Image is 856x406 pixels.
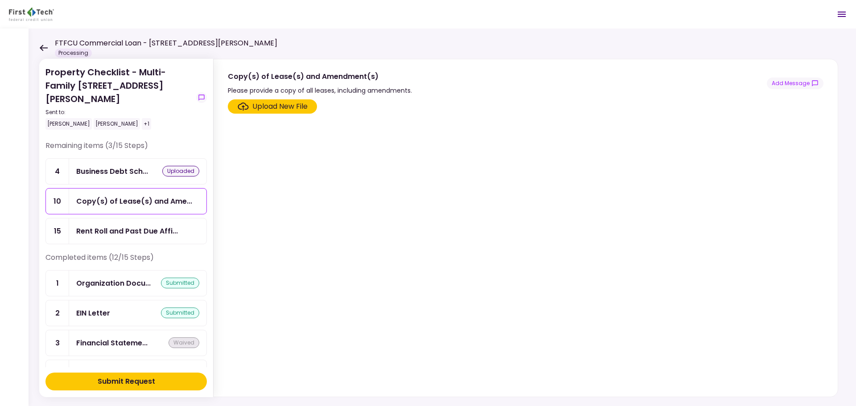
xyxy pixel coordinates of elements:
div: Rent Roll and Past Due Affidavit [76,226,178,237]
a: 2EIN Lettersubmitted [45,300,207,326]
a: 5Tax Return - Borrowerwaived [45,360,207,397]
a: 3Financial Statement - Borrowerwaived [45,330,207,356]
div: Completed items (12/15 Steps) [45,252,207,270]
div: submitted [161,308,199,318]
div: 5 [46,360,69,397]
div: Remaining items (3/15 Steps) [45,140,207,158]
div: 4 [46,159,69,184]
div: Copy(s) of Lease(s) and Amendment(s) [76,196,192,207]
div: submitted [161,278,199,288]
button: Open menu [831,4,852,25]
div: 15 [46,218,69,244]
a: 10Copy(s) of Lease(s) and Amendment(s) [45,188,207,214]
h1: FTFCU Commercial Loan - [STREET_ADDRESS][PERSON_NAME] [55,38,277,49]
div: Business Debt Schedule [76,166,148,177]
a: 4Business Debt Scheduleuploaded [45,158,207,185]
button: show-messages [767,78,823,89]
div: 10 [46,189,69,214]
div: uploaded [162,166,199,176]
a: 1Organization Documents for Borrowing Entitysubmitted [45,270,207,296]
div: waived [169,337,199,348]
div: Upload New File [252,101,308,112]
div: Submit Request [98,376,155,387]
button: show-messages [196,92,207,103]
div: Sent to: [45,108,193,116]
div: Property Checklist - Multi-Family [STREET_ADDRESS][PERSON_NAME] [45,66,193,130]
div: Financial Statement - Borrower [76,337,148,349]
a: 15Rent Roll and Past Due Affidavit [45,218,207,244]
div: Processing [55,49,92,57]
div: Please provide a copy of all leases, including amendments. [228,85,412,96]
div: Copy(s) of Lease(s) and Amendment(s)Please provide a copy of all leases, including amendments.sho... [213,59,838,397]
div: 1 [46,271,69,296]
div: Organization Documents for Borrowing Entity [76,278,151,289]
div: 2 [46,300,69,326]
div: EIN Letter [76,308,110,319]
div: 3 [46,330,69,356]
div: [PERSON_NAME] [45,118,92,130]
button: Submit Request [45,373,207,390]
span: Click here to upload the required document [228,99,317,114]
div: Copy(s) of Lease(s) and Amendment(s) [228,71,412,82]
div: +1 [142,118,151,130]
img: Partner icon [9,8,54,21]
div: [PERSON_NAME] [94,118,140,130]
